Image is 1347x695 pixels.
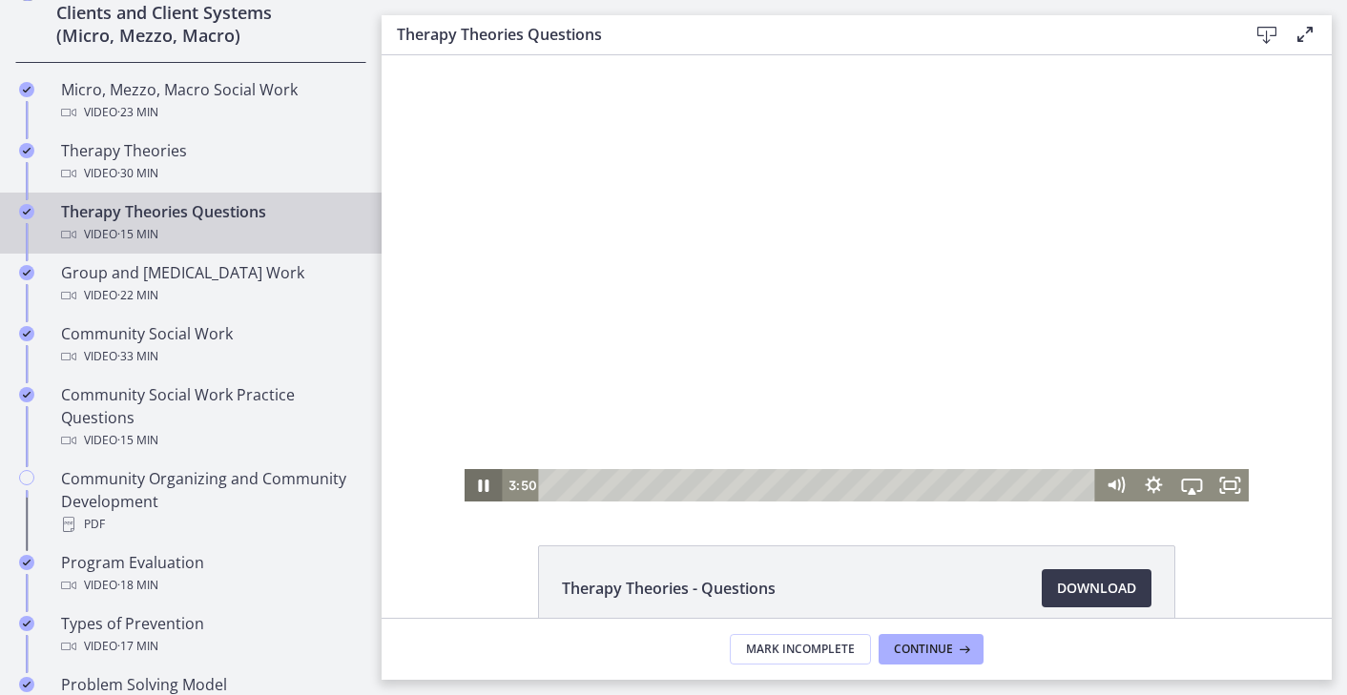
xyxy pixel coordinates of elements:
[61,78,359,124] div: Micro, Mezzo, Macro Social Work
[19,616,34,631] i: Completed
[730,634,871,664] button: Mark Incomplete
[61,139,359,185] div: Therapy Theories
[19,387,34,402] i: Completed
[19,677,34,692] i: Completed
[61,261,359,307] div: Group and [MEDICAL_DATA] Work
[61,383,359,452] div: Community Social Work Practice Questions
[1057,577,1136,600] span: Download
[19,204,34,219] i: Completed
[61,200,359,246] div: Therapy Theories Questions
[397,23,1217,46] h3: Therapy Theories Questions
[117,101,158,124] span: · 23 min
[19,555,34,570] i: Completed
[117,162,158,185] span: · 30 min
[61,513,359,536] div: PDF
[61,551,359,597] div: Program Evaluation
[791,414,829,446] button: Airplay
[19,265,34,280] i: Completed
[829,414,867,446] button: Fullscreen
[61,345,359,368] div: Video
[562,577,776,600] span: Therapy Theories - Questions
[61,635,359,658] div: Video
[61,429,359,452] div: Video
[382,55,1332,501] iframe: Video Lesson
[61,223,359,246] div: Video
[117,635,158,658] span: · 17 min
[61,284,359,307] div: Video
[61,574,359,597] div: Video
[117,223,158,246] span: · 15 min
[746,642,855,657] span: Mark Incomplete
[19,82,34,97] i: Completed
[117,574,158,597] span: · 18 min
[61,322,359,368] div: Community Social Work
[894,642,953,657] span: Continue
[879,634,984,664] button: Continue
[19,143,34,158] i: Completed
[61,162,359,185] div: Video
[19,326,34,341] i: Completed
[61,467,359,536] div: Community Organizing and Community Development
[117,284,158,307] span: · 22 min
[61,101,359,124] div: Video
[753,414,791,446] button: Show settings menu
[1042,569,1151,607] a: Download
[61,612,359,658] div: Types of Prevention
[715,414,753,446] button: Mute
[117,429,158,452] span: · 15 min
[117,345,158,368] span: · 33 min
